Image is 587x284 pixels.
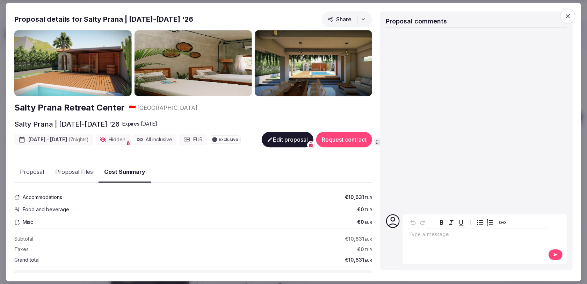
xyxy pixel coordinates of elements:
[485,218,495,227] button: Numbered list
[365,208,372,212] span: EUR
[99,162,151,183] button: Cost Summary
[122,120,157,127] div: Expire s [DATE]
[365,220,372,225] span: EUR
[365,248,372,252] span: EUR
[23,219,33,226] span: Misc
[28,136,89,143] span: [DATE] - [DATE]
[129,104,136,111] span: 🇮🇩
[498,218,507,227] button: Create link
[14,102,125,114] a: Salty Prana Retreat Center
[345,194,372,201] span: €10,631
[135,30,252,96] img: Gallery photo 2
[386,17,447,25] span: Proposal comments
[14,30,132,96] img: Gallery photo 1
[437,218,447,227] button: Bold
[14,256,39,263] label: Grand total
[322,11,372,27] button: Share
[357,219,372,226] span: €0
[357,246,372,253] span: €0
[365,196,372,200] span: EUR
[14,14,193,24] h2: Proposal details for Salty Prana | [DATE]-[DATE] '26
[96,134,130,145] div: Hidden
[357,206,372,213] span: €0
[129,104,136,112] button: 🇮🇩
[475,218,485,227] button: Bulleted list
[316,132,372,147] button: Request contract
[365,237,372,242] span: EUR
[475,218,495,227] div: toggle group
[447,218,456,227] button: Italic
[262,132,313,147] button: Edit proposal
[14,162,50,182] button: Proposal
[179,134,207,145] div: EUR
[255,30,372,96] img: Gallery photo 3
[328,16,352,23] span: Share
[345,256,372,263] span: €10,631
[132,134,176,145] div: All inclusive
[456,218,466,227] button: Underline
[137,104,197,112] span: [GEOGRAPHIC_DATA]
[407,228,548,242] div: editable markdown
[23,194,62,201] span: Accommodations
[365,258,372,262] span: EUR
[23,206,69,213] span: Food and beverage
[219,137,238,142] span: Exclusive
[14,246,29,253] label: Taxes
[14,119,119,129] h2: Salty Prana | [DATE]-[DATE] '26
[50,162,99,182] button: Proposal Files
[68,136,89,142] span: ( 7 night s )
[14,236,33,243] label: Subtotal
[345,236,372,243] span: €10,631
